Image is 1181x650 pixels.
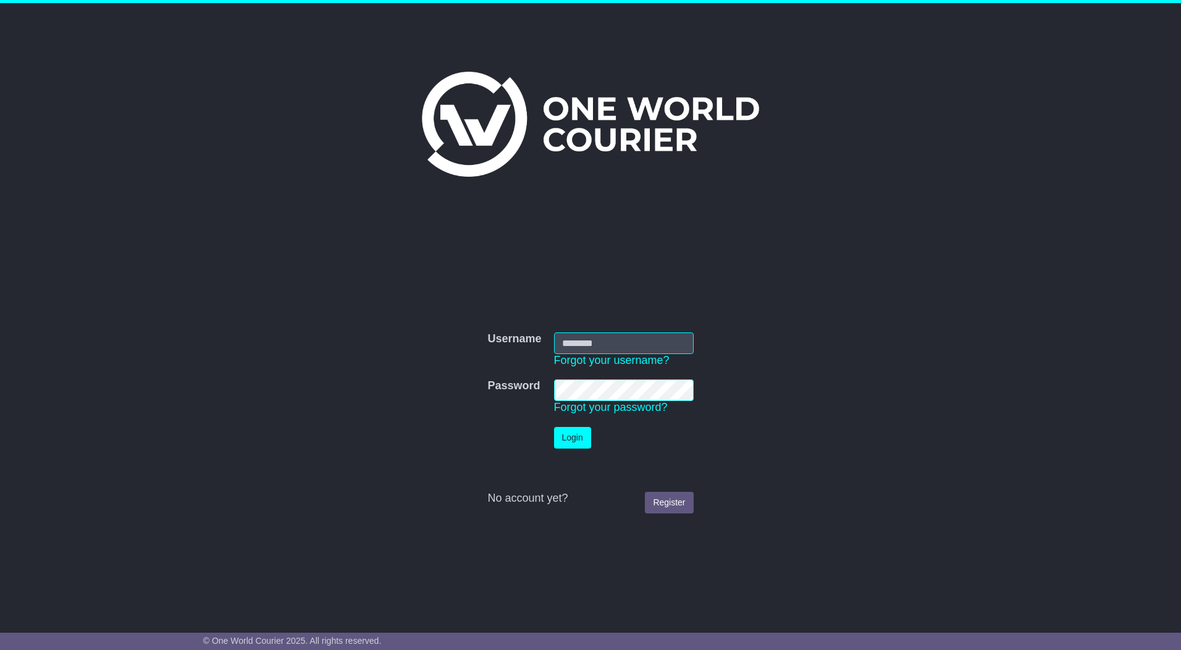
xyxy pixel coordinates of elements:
div: No account yet? [487,492,693,505]
span: © One World Courier 2025. All rights reserved. [203,636,382,646]
button: Login [554,427,591,449]
a: Forgot your username? [554,354,670,366]
label: Username [487,332,541,346]
label: Password [487,379,540,393]
img: One World [422,72,759,177]
a: Register [645,492,693,513]
a: Forgot your password? [554,401,668,413]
